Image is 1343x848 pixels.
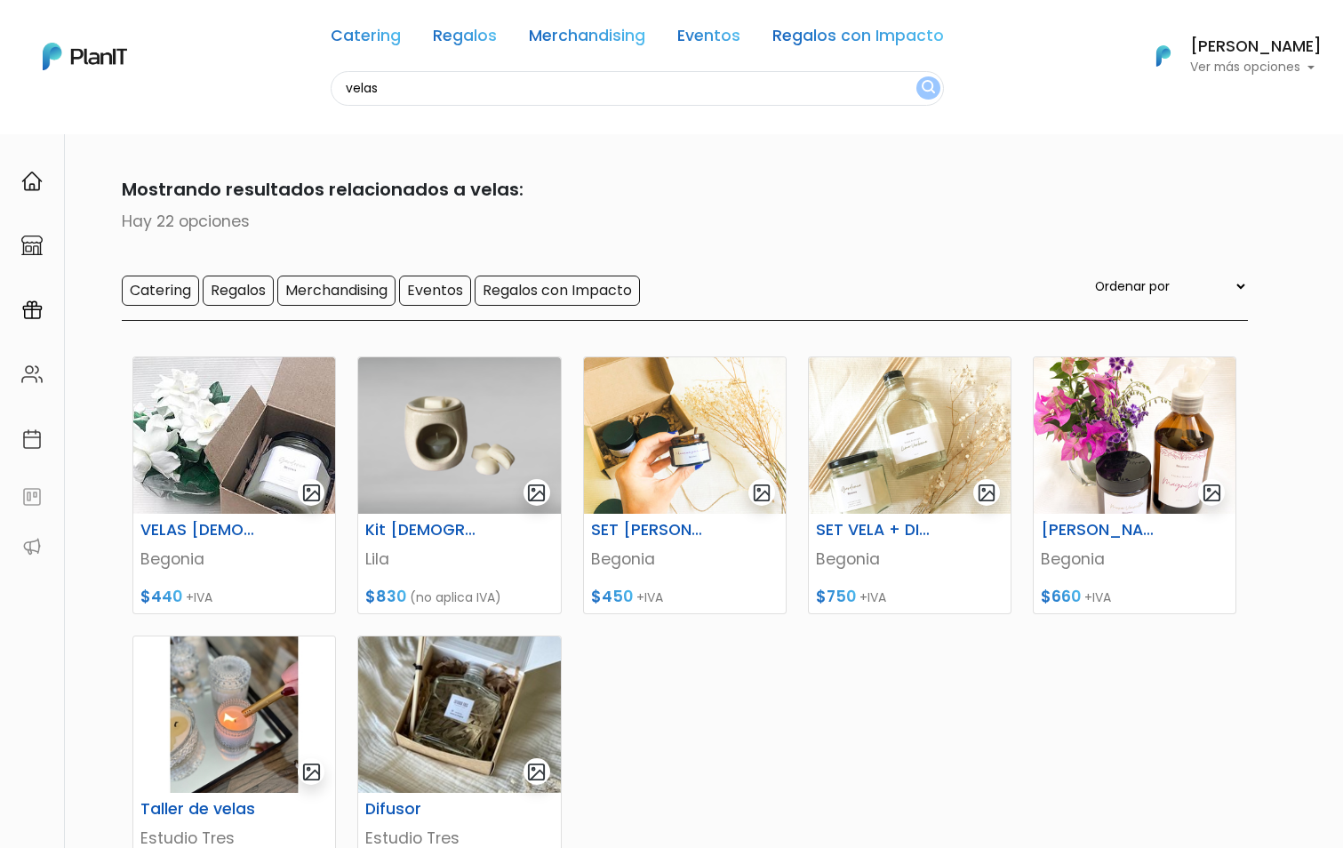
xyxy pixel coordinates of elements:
h6: [PERSON_NAME] [1190,39,1322,55]
a: gallery-light Kit [DEMOGRAPHIC_DATA] Lila $830 (no aplica IVA) [357,356,561,614]
a: Regalos [433,28,497,50]
p: Lila [365,548,553,571]
img: thumb_IMG-3409-jpg.JPG [584,357,786,514]
img: partners-52edf745621dab592f3b2c58e3bca9d71375a7ef29c3b500c9f145b62cc070d4.svg [21,536,43,557]
span: +IVA [859,588,886,606]
img: PlanIt Logo [1144,36,1183,76]
img: people-662611757002400ad9ed0e3c099ab2801c6687ba6c219adb57efc949bc21e19d.svg [21,364,43,385]
img: feedback-78b5a0c8f98aac82b08bfc38622c3050aee476f2c9584af64705fc4e61158814.svg [21,486,43,508]
a: gallery-light SET VELA + DIFFUSER Begonia $750 +IVA [808,356,1011,614]
h6: [PERSON_NAME] + HOME SPRAY [1030,521,1170,540]
img: search_button-432b6d5273f82d61273b3651a40e1bd1b912527efae98b1b7a1b2c0702e16a8d.svg [922,80,935,97]
img: thumb_WhatsApp_Image_2024-02-20_at_12.55.46.jpg [133,636,335,793]
span: $660 [1041,586,1081,607]
h6: Taller de velas [130,800,269,819]
img: gallery-light [301,762,322,782]
a: Merchandising [529,28,645,50]
img: thumb_IMG_7954.jpeg [358,636,560,793]
img: gallery-light [526,483,547,503]
span: $450 [591,586,633,607]
img: thumb_BEGONIA.jpeg [133,357,335,514]
img: thumb_WhatsApp_Image_2023-11-07_at_10.41-PhotoRoom__1_.png [358,357,560,514]
img: marketplace-4ceaa7011d94191e9ded77b95e3339b90024bf715f7c57f8cf31f2d8c509eaba.svg [21,235,43,256]
button: PlanIt Logo [PERSON_NAME] Ver más opciones [1133,33,1322,79]
input: Buscá regalos, desayunos, y más [331,71,944,106]
img: gallery-light [526,762,547,782]
img: PlanIt Logo [43,43,127,70]
p: Hay 22 opciones [96,210,1248,233]
img: campaigns-02234683943229c281be62815700db0a1741e53638e28bf9629b52c665b00959.svg [21,300,43,321]
h6: Kit [DEMOGRAPHIC_DATA] [355,521,494,540]
input: Regalos con Impacto [475,276,640,306]
input: Eventos [399,276,471,306]
a: Eventos [677,28,740,50]
a: gallery-light SET [PERSON_NAME] 3 DESEOS Begonia $450 +IVA [583,356,787,614]
span: +IVA [186,588,212,606]
a: Catering [331,28,401,50]
span: $440 [140,586,182,607]
p: Mostrando resultados relacionados a velas: [96,176,1248,203]
input: Catering [122,276,199,306]
img: gallery-light [977,483,997,503]
p: Begonia [1041,548,1228,571]
img: gallery-light [752,483,772,503]
input: Merchandising [277,276,396,306]
h6: Difusor [355,800,494,819]
p: Begonia [591,548,779,571]
img: thumb_IMG-1290.JPG [809,357,1011,514]
span: +IVA [636,588,663,606]
img: gallery-light [1202,483,1222,503]
a: Regalos con Impacto [772,28,944,50]
a: gallery-light [PERSON_NAME] + HOME SPRAY Begonia $660 +IVA [1033,356,1236,614]
img: gallery-light [301,483,322,503]
img: calendar-87d922413cdce8b2cf7b7f5f62616a5cf9e4887200fb71536465627b3292af00.svg [21,428,43,450]
p: Begonia [140,548,328,571]
input: Regalos [203,276,274,306]
p: Ver más opciones [1190,61,1322,74]
span: +IVA [1084,588,1111,606]
img: thumb_IMG-0507.JPG [1034,357,1235,514]
span: (no aplica IVA) [410,588,501,606]
h6: SET [PERSON_NAME] 3 DESEOS [580,521,720,540]
h6: SET VELA + DIFFUSER [805,521,945,540]
span: $750 [816,586,856,607]
img: home-e721727adea9d79c4d83392d1f703f7f8bce08238fde08b1acbfd93340b81755.svg [21,171,43,192]
h6: VELAS [DEMOGRAPHIC_DATA] PERSONALIZADAS [130,521,269,540]
span: $830 [365,586,406,607]
p: Begonia [816,548,1003,571]
a: gallery-light VELAS [DEMOGRAPHIC_DATA] PERSONALIZADAS Begonia $440 +IVA [132,356,336,614]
